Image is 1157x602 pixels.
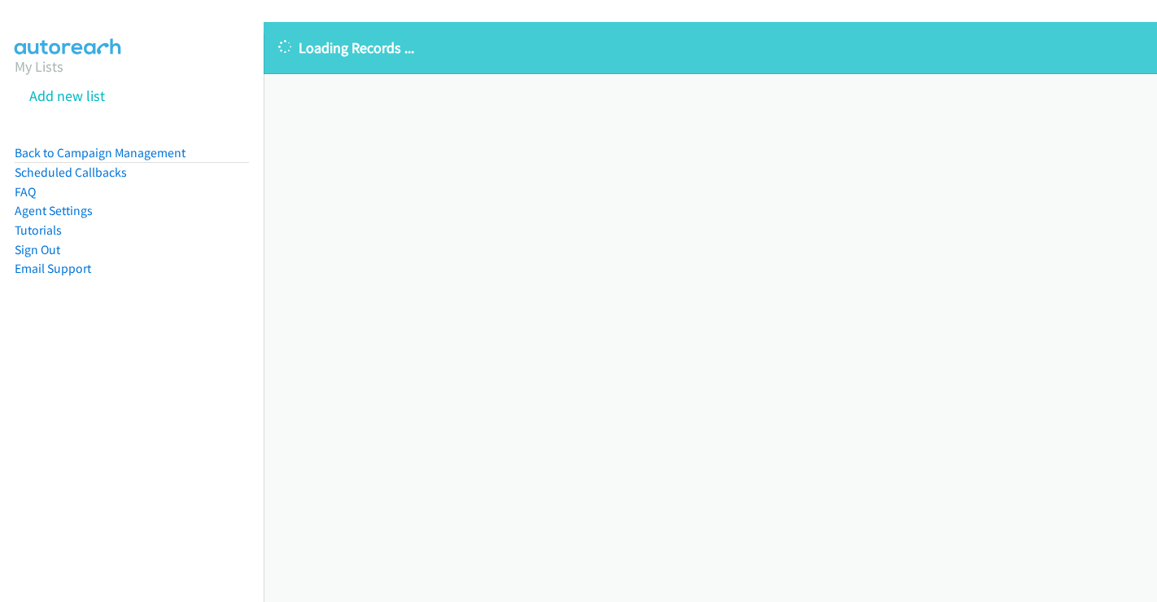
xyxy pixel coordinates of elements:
[15,261,91,276] a: Email Support
[278,37,1142,59] p: Loading Records ...
[15,165,127,180] a: Scheduled Callbacks
[15,145,186,160] a: Back to Campaign Management
[15,184,36,200] a: FAQ
[15,57,63,76] a: My Lists
[29,86,105,105] a: Add new list
[15,222,62,238] a: Tutorials
[15,242,60,257] a: Sign Out
[15,203,93,218] a: Agent Settings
